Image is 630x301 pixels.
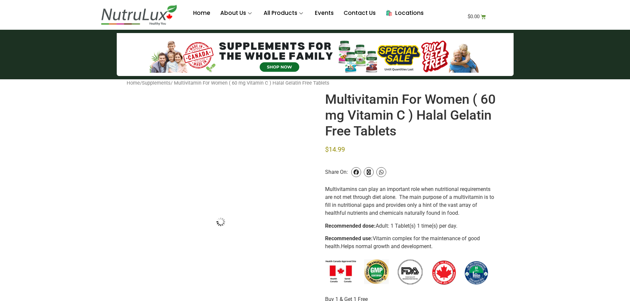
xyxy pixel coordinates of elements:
[341,243,433,249] span: Helps normal growth and development.
[325,159,348,185] span: Share On:
[460,10,494,23] a: $0.00
[468,14,480,19] bdi: 0.00
[468,14,470,19] span: $
[127,79,504,87] nav: Breadcrumb
[325,235,480,249] span: Vitamin complex for the maintenance of good health.
[127,80,140,86] a: Home
[142,80,171,86] a: Supplements
[325,145,329,153] span: $
[325,235,373,242] b: Recommended use:
[325,92,497,139] h1: Multivitamin For Women ( 60 mg Vitamin C ) Halal Gelatin Free Tablets
[325,223,376,229] b: Recommended dose:
[325,186,494,216] span: Multivitamins can play an important role when nutritional requirements are not met through diet a...
[376,223,457,229] span: Adult: 1 Tablet(s) 1 time(s) per day.
[325,145,345,153] bdi: 14.99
